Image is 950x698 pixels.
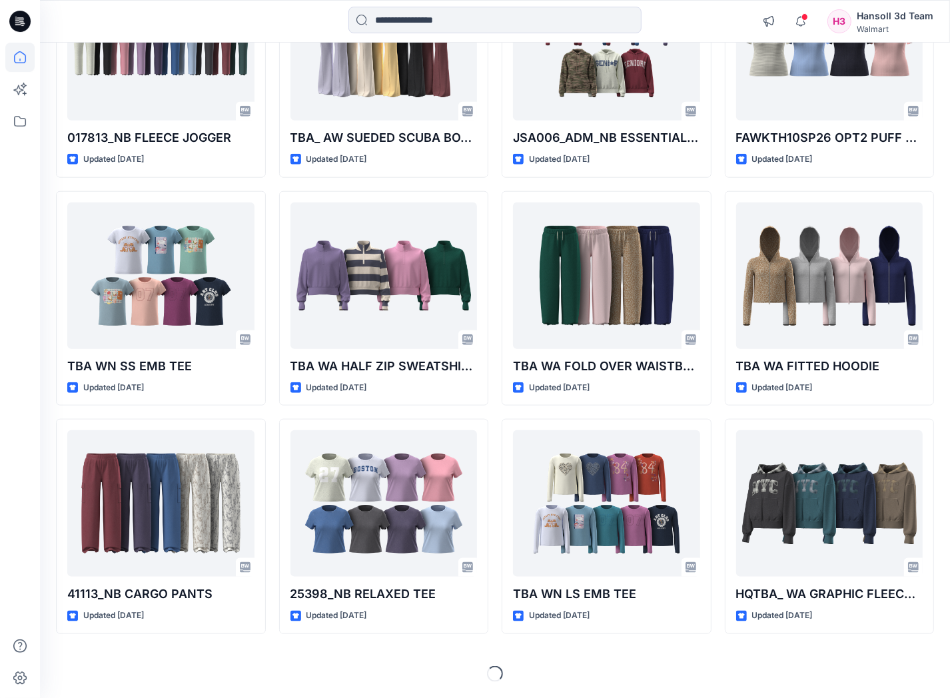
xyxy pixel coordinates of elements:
[529,609,590,623] p: Updated [DATE]
[736,430,923,577] a: HQTBA_ WA GRAPHIC FLEECE FULL ZIP
[83,609,144,623] p: Updated [DATE]
[827,9,851,33] div: H3
[513,430,700,577] a: TBA WN LS EMB TEE
[290,430,478,577] a: 25398_NB RELAXED TEE
[290,202,478,349] a: TBA WA HALF ZIP SWEATSHIRT
[67,202,254,349] a: TBA WN SS EMB TEE
[752,609,813,623] p: Updated [DATE]
[67,357,254,376] p: TBA WN SS EMB TEE
[67,129,254,147] p: 017813_NB FLEECE JOGGER
[736,202,923,349] a: TBA WA FITTED HOODIE
[513,129,700,147] p: JSA006_ADM_NB ESSENTIAL HOODIE
[290,585,478,603] p: 25398_NB RELAXED TEE
[529,381,590,395] p: Updated [DATE]
[67,585,254,603] p: 41113_NB CARGO PANTS
[857,8,933,24] div: Hansoll 3d Team
[513,357,700,376] p: TBA WA FOLD OVER WAISTBAND JOGGER
[306,381,367,395] p: Updated [DATE]
[736,129,923,147] p: FAWKTH10SP26 OPT2 PUFF SLEEVE CREW TOP
[306,609,367,623] p: Updated [DATE]
[290,357,478,376] p: TBA WA HALF ZIP SWEATSHIRT
[83,153,144,167] p: Updated [DATE]
[857,24,933,34] div: Walmart
[513,202,700,349] a: TBA WA FOLD OVER WAISTBAND JOGGER
[752,153,813,167] p: Updated [DATE]
[736,585,923,603] p: HQTBA_ WA GRAPHIC FLEECE FULL ZIP
[306,153,367,167] p: Updated [DATE]
[529,153,590,167] p: Updated [DATE]
[290,129,478,147] p: TBA_ AW SUEDED SCUBA BOTTOM
[67,430,254,577] a: 41113_NB CARGO PANTS
[513,585,700,603] p: TBA WN LS EMB TEE
[736,357,923,376] p: TBA WA FITTED HOODIE
[752,381,813,395] p: Updated [DATE]
[83,381,144,395] p: Updated [DATE]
